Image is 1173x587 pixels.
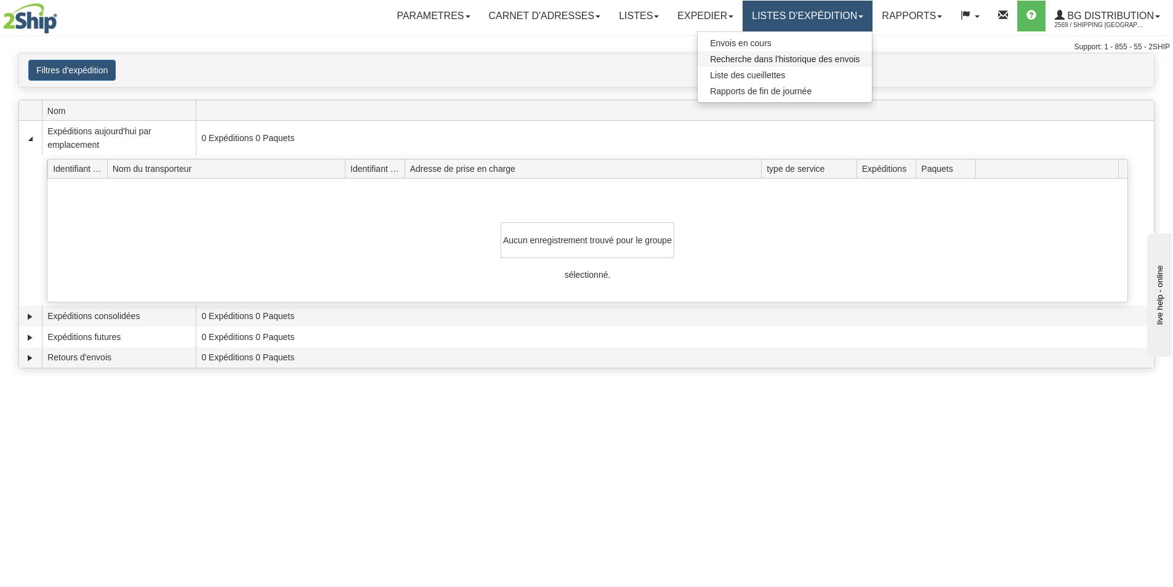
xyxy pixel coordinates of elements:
[24,352,36,364] a: Expand
[743,1,873,31] a: LISTES D'EXPÉDITION
[3,42,1170,52] div: Support: 1 - 855 - 55 - 2SHIP
[501,222,674,258] div: Aucun enregistrement trouvé pour le groupe sélectionné.
[196,326,1154,347] td: 0 Expéditions 0 Paquets
[42,121,196,155] td: Expéditions aujourd'hui par emplacement
[698,83,872,99] a: Rapports de fin de journée
[42,306,196,326] td: Expéditions consolidées
[1055,19,1147,31] span: 2569 / Shipping [GEOGRAPHIC_DATA]
[710,38,772,48] span: Envois en cours
[698,35,872,51] a: Envois en cours
[1145,230,1172,356] iframe: chat widget
[862,159,916,178] span: Expéditions
[42,347,196,368] td: Retours d'envois
[410,159,762,178] span: Adresse de prise en charge
[113,159,345,178] span: Nom du transporteur
[710,70,785,80] span: Liste des cueillettes
[196,306,1154,326] td: 0 Expéditions 0 Paquets
[710,54,860,64] span: Recherche dans l'historique des envois
[350,159,405,178] span: Identifiant du lieu
[3,3,57,34] img: logo2569.jpg
[47,101,196,120] span: Nom
[668,1,743,31] a: Expedier
[710,86,812,96] span: Rapports de fin de journée
[873,1,951,31] a: Rapports
[921,159,975,178] span: Paquets
[24,310,36,323] a: Expand
[698,67,872,83] a: Liste des cueillettes
[1046,1,1169,31] a: BG Distribution 2569 / Shipping [GEOGRAPHIC_DATA]
[28,60,116,81] button: Filtres d'expédition
[24,132,36,145] a: Collapse
[53,159,107,178] span: Identifiant de l'opérateur
[9,10,114,20] div: live help - online
[196,121,1154,155] td: 0 Expéditions 0 Paquets
[196,347,1154,368] td: 0 Expéditions 0 Paquets
[42,326,196,347] td: Expéditions futures
[387,1,479,31] a: Parametres
[698,51,872,67] a: Recherche dans l'historique des envois
[767,159,857,178] span: type de service
[480,1,610,31] a: Carnet d'adresses
[24,331,36,344] a: Expand
[610,1,668,31] a: Listes
[1065,10,1154,21] span: BG Distribution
